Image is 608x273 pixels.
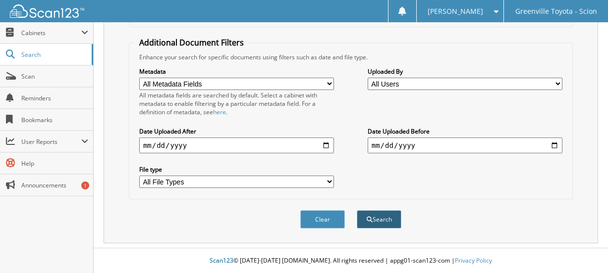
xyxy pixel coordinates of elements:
[455,256,492,265] a: Privacy Policy
[134,37,249,48] legend: Additional Document Filters
[139,165,334,174] label: File type
[21,137,81,146] span: User Reports
[515,8,597,14] span: Greenville Toyota - Scion
[368,67,562,76] label: Uploaded By
[558,226,608,273] iframe: Chat Widget
[368,127,562,136] label: Date Uploaded Before
[21,29,81,37] span: Cabinets
[21,159,88,168] span: Help
[94,249,608,273] div: © [DATE]-[DATE] [DOMAIN_NAME]. All rights reserved | appg01-scan123-com |
[139,137,334,153] input: start
[21,50,87,59] span: Search
[21,116,88,124] span: Bookmarks
[139,91,334,116] div: All metadata fields are searched by default. Select a cabinet with metadata to enable filtering b...
[300,210,345,228] button: Clear
[21,94,88,102] span: Reminders
[428,8,483,14] span: [PERSON_NAME]
[81,182,89,189] div: 1
[357,210,401,228] button: Search
[10,4,84,18] img: scan123-logo-white.svg
[210,256,233,265] span: Scan123
[213,108,226,116] a: here
[21,181,88,189] span: Announcements
[21,72,88,81] span: Scan
[368,137,562,153] input: end
[134,53,567,61] div: Enhance your search for specific documents using filters such as date and file type.
[139,127,334,136] label: Date Uploaded After
[139,67,334,76] label: Metadata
